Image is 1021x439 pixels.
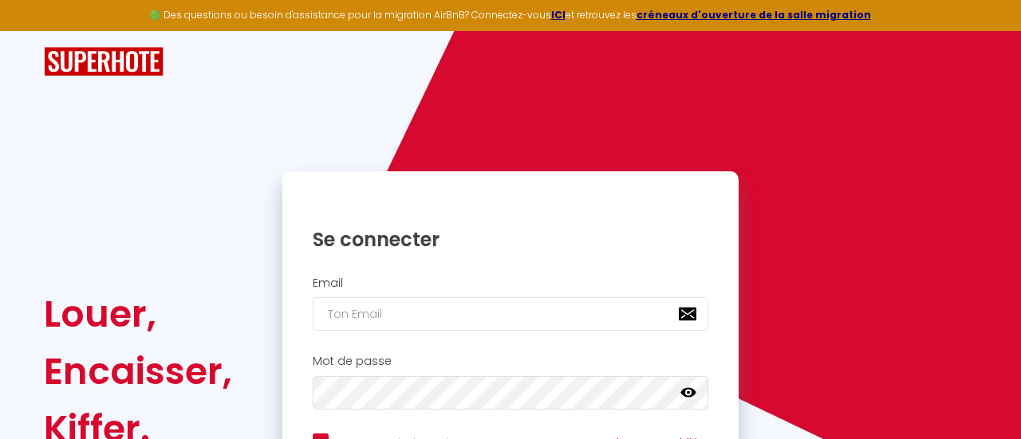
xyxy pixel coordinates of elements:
[637,8,871,22] a: créneaux d'ouverture de la salle migration
[44,285,232,343] div: Louer,
[313,355,708,368] h2: Mot de passe
[551,8,566,22] a: ICI
[44,343,232,400] div: Encaisser,
[313,276,708,290] h2: Email
[313,227,708,252] h1: Se connecter
[313,297,708,331] input: Ton Email
[44,47,164,76] img: SuperHote logo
